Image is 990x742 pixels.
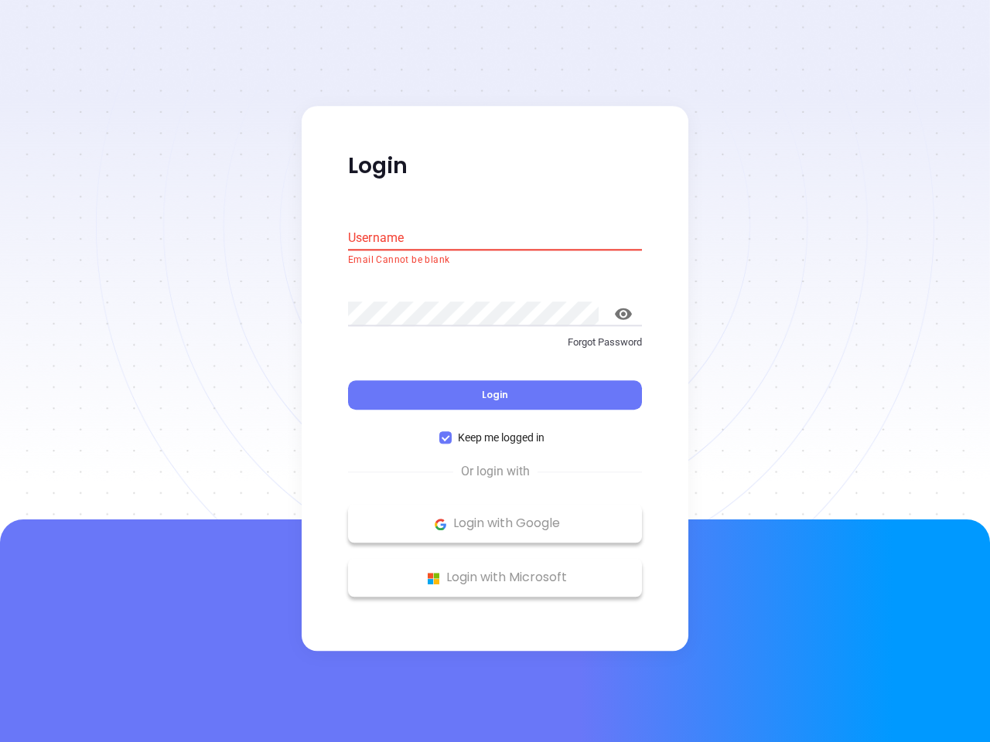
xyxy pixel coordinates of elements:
p: Login [348,152,642,180]
button: Microsoft Logo Login with Microsoft [348,559,642,597]
button: Google Logo Login with Google [348,505,642,543]
span: Keep me logged in [452,430,551,447]
button: Login [348,381,642,410]
span: Or login with [453,463,538,482]
img: Google Logo [431,515,450,534]
span: Login [482,389,508,402]
p: Login with Microsoft [356,567,634,590]
p: Forgot Password [348,335,642,350]
p: Email Cannot be blank [348,253,642,268]
img: Microsoft Logo [424,569,443,588]
p: Login with Google [356,512,634,536]
button: toggle password visibility [605,295,642,332]
a: Forgot Password [348,335,642,362]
